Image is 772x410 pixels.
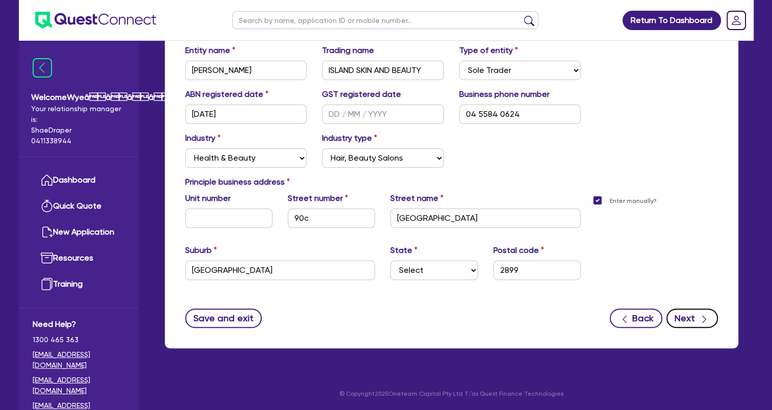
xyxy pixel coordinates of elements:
label: Industry [185,132,220,144]
label: ABN registered date [185,88,268,100]
label: Principle business address [185,176,290,188]
a: Training [33,271,125,297]
label: Postal code [493,244,544,257]
label: Enter manually? [610,196,657,206]
a: Dropdown toggle [723,7,750,34]
label: Street name [390,192,443,204]
a: [EMAIL_ADDRESS][DOMAIN_NAME] [33,375,125,396]
button: Next [666,309,718,328]
img: training [41,278,53,290]
img: resources [41,252,53,264]
a: Return To Dashboard [622,11,721,30]
img: quick-quote [41,200,53,212]
button: Back [610,309,662,328]
a: [EMAIL_ADDRESS][DOMAIN_NAME] [33,349,125,371]
span: Welcome Wyeââââ [31,91,127,104]
input: Search by name, application ID or mobile number... [232,11,538,29]
button: Save and exit [185,309,262,328]
label: Entity name [185,44,235,57]
p: © Copyright 2025 Oneteam Capital Pty Ltd T/as Quest Finance Technologies [158,389,745,398]
img: new-application [41,226,53,238]
label: State [390,244,417,257]
span: Need Help? [33,318,125,330]
img: quest-connect-logo-blue [35,12,156,29]
label: Business phone number [459,88,550,100]
label: Industry type [322,132,377,144]
a: New Application [33,219,125,245]
label: Trading name [322,44,374,57]
img: icon-menu-close [33,58,52,78]
span: Your relationship manager is: Shae Draper 0411338944 [31,104,127,146]
span: 1300 465 363 [33,335,125,345]
label: Suburb [185,244,217,257]
a: Resources [33,245,125,271]
label: Type of entity [459,44,518,57]
input: DD / MM / YYYY [322,105,444,124]
label: Street number [288,192,348,204]
a: Quick Quote [33,193,125,219]
label: GST registered date [322,88,401,100]
label: Unit number [185,192,231,204]
input: DD / MM / YYYY [185,105,307,124]
a: Dashboard [33,167,125,193]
